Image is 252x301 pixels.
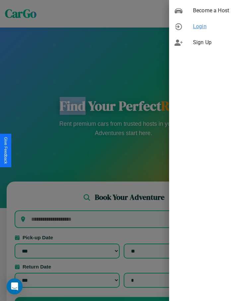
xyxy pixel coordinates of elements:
div: Become a Host [169,3,252,19]
div: Open Intercom Messenger [7,278,23,294]
span: Sign Up [193,38,247,46]
div: Login [169,19,252,35]
span: Become a Host [193,7,247,15]
span: Login [193,23,247,31]
div: Sign Up [169,35,252,50]
div: Give Feedback [3,137,8,164]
